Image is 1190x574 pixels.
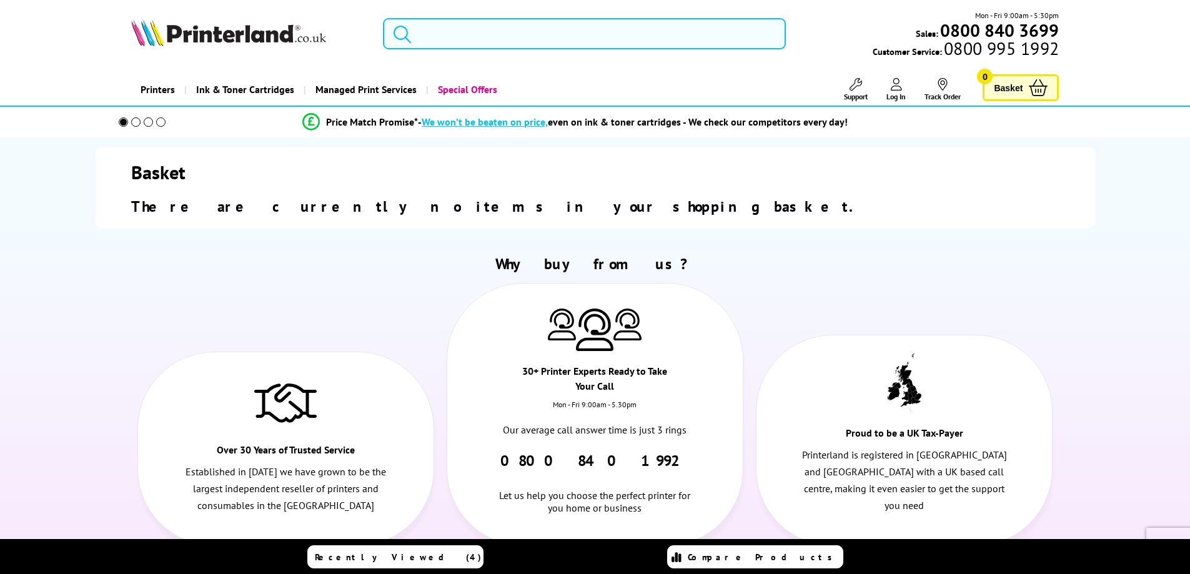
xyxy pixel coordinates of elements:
[940,19,1059,42] b: 0800 840 3699
[131,254,1059,274] h2: Why buy from us?
[131,160,1059,184] h1: Basket
[975,9,1059,21] span: Mon - Fri 9:00am - 5:30pm
[131,19,326,46] img: Printerland Logo
[131,19,368,49] a: Printerland Logo
[925,78,961,101] a: Track Order
[844,78,868,101] a: Support
[844,92,868,101] span: Support
[500,451,690,470] a: 0800 840 1992
[667,545,843,568] a: Compare Products
[184,74,304,106] a: Ink & Toner Cartridges
[576,309,613,352] img: Printer Experts
[315,552,482,563] span: Recently Viewed (4)
[887,353,921,410] img: UK tax payer
[131,197,867,216] span: There are currently no items in your shopping basket.
[326,116,418,128] span: Price Match Promise*
[801,447,1008,515] p: Printerland is registered in [GEOGRAPHIC_DATA] and [GEOGRAPHIC_DATA] with a UK based call centre,...
[426,74,507,106] a: Special Offers
[254,377,317,427] img: Trusted Service
[304,74,426,106] a: Managed Print Services
[938,24,1059,36] a: 0800 840 3699
[492,470,698,514] div: Let us help you choose the perfect printer for you home or business
[212,442,360,463] div: Over 30 Years of Trusted Service
[916,27,938,39] span: Sales:
[548,309,576,340] img: Printer Experts
[102,111,1049,133] li: modal_Promise
[492,422,698,438] p: Our average call answer time is just 3 rings
[447,400,743,422] div: Mon - Fri 9:00am - 5.30pm
[873,42,1059,57] span: Customer Service:
[418,116,848,128] div: - even on ink & toner cartridges - We check our competitors every day!
[886,92,906,101] span: Log In
[977,69,993,84] span: 0
[422,116,548,128] span: We won’t be beaten on price,
[886,78,906,101] a: Log In
[196,74,294,106] span: Ink & Toner Cartridges
[830,425,978,447] div: Proud to be a UK Tax-Payer
[688,552,839,563] span: Compare Products
[521,364,669,400] div: 30+ Printer Experts Ready to Take Your Call
[983,74,1059,101] a: Basket 0
[131,74,184,106] a: Printers
[613,309,642,340] img: Printer Experts
[182,463,389,515] p: Established in [DATE] we have grown to be the largest independent reseller of printers and consum...
[307,545,483,568] a: Recently Viewed (4)
[942,42,1059,54] span: 0800 995 1992
[994,79,1023,96] span: Basket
